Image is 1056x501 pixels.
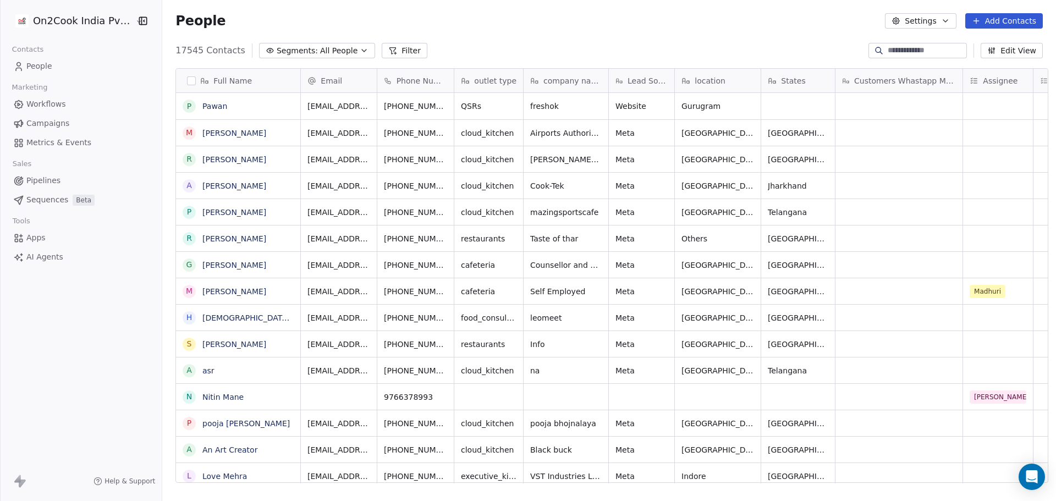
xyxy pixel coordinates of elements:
[377,69,454,92] div: Phone Number
[307,418,370,429] span: [EMAIL_ADDRESS][DOMAIN_NAME]
[384,154,447,165] span: [PHONE_NUMBER]
[970,285,1005,298] span: Madhuri
[277,45,318,57] span: Segments:
[384,444,447,455] span: [PHONE_NUMBER]
[7,79,52,96] span: Marketing
[307,471,370,482] span: [EMAIL_ADDRESS][DOMAIN_NAME]
[9,229,153,247] a: Apps
[474,75,516,86] span: outlet type
[530,365,602,376] span: na
[384,418,447,429] span: [PHONE_NUMBER]
[461,312,516,323] span: food_consultants
[187,470,191,482] div: L
[320,45,358,57] span: All People
[202,102,227,111] a: Pawan
[186,233,192,244] div: R
[768,444,828,455] span: [GEOGRAPHIC_DATA]
[8,156,36,172] span: Sales
[384,180,447,191] span: [PHONE_NUMBER]
[454,69,523,92] div: outlet type
[9,248,153,266] a: AI Agents
[461,233,516,244] span: restaurants
[615,444,668,455] span: Meta
[530,286,602,297] span: Self Employed
[461,339,516,350] span: restaurants
[628,75,668,86] span: Lead Source
[186,312,193,323] div: H
[94,477,155,486] a: Help & Support
[530,260,602,271] span: Counsellor and Pranic Healer
[530,339,602,350] span: Info
[26,118,69,129] span: Campaigns
[981,43,1043,58] button: Edit View
[202,445,257,454] a: An Art Creator
[202,155,266,164] a: [PERSON_NAME]
[187,101,191,112] div: P
[615,180,668,191] span: Meta
[530,128,602,139] span: Airports Authority of [GEOGRAPHIC_DATA]
[461,180,516,191] span: cloud_kitchen
[186,153,192,165] div: R
[768,154,828,165] span: [GEOGRAPHIC_DATA]
[615,418,668,429] span: Meta
[187,180,193,191] div: A
[461,128,516,139] span: cloud_kitchen
[681,365,754,376] span: [GEOGRAPHIC_DATA]
[461,207,516,218] span: cloud_kitchen
[681,154,754,165] span: [GEOGRAPHIC_DATA]
[186,259,193,271] div: G
[202,419,290,428] a: pooja [PERSON_NAME]
[461,365,516,376] span: cloud_kitchen
[681,101,754,112] span: Gurugram
[681,471,754,482] span: Indore
[202,393,244,401] a: Nitin Mane
[26,60,52,72] span: People
[33,14,133,28] span: On2Cook India Pvt. Ltd.
[26,175,61,186] span: Pipelines
[307,233,370,244] span: [EMAIL_ADDRESS][DOMAIN_NAME]
[461,101,516,112] span: QSRs
[202,129,266,137] a: [PERSON_NAME]
[7,41,48,58] span: Contacts
[963,69,1033,92] div: Assignee
[768,128,828,139] span: [GEOGRAPHIC_DATA]
[530,154,602,165] span: [PERSON_NAME] snacks & dryfruits
[461,444,516,455] span: cloud_kitchen
[615,128,668,139] span: Meta
[681,180,754,191] span: [GEOGRAPHIC_DATA]
[965,13,1043,29] button: Add Contacts
[695,75,725,86] span: location
[384,365,447,376] span: [PHONE_NUMBER]
[615,471,668,482] span: Meta
[768,312,828,323] span: [GEOGRAPHIC_DATA]
[202,261,266,269] a: [PERSON_NAME]
[768,418,828,429] span: [GEOGRAPHIC_DATA]
[609,69,674,92] div: Lead Source
[615,207,668,218] span: Meta
[13,12,128,30] button: On2Cook India Pvt. Ltd.
[307,286,370,297] span: [EMAIL_ADDRESS][DOMAIN_NAME]
[176,69,300,92] div: Full Name
[768,471,828,482] span: [GEOGRAPHIC_DATA]
[461,286,516,297] span: cafeteria
[176,93,301,483] div: grid
[384,471,447,482] span: [PHONE_NUMBER]
[530,471,602,482] span: VST Industries Ltd.[GEOGRAPHIC_DATA]
[202,208,266,217] a: [PERSON_NAME]
[768,365,828,376] span: Telangana
[615,312,668,323] span: Meta
[26,137,91,148] span: Metrics & Events
[461,260,516,271] span: cafeteria
[530,207,602,218] span: mazingsportscafe
[186,391,192,403] div: N
[384,128,447,139] span: [PHONE_NUMBER]
[9,134,153,152] a: Metrics & Events
[187,444,193,455] div: A
[9,95,153,113] a: Workflows
[768,180,828,191] span: Jharkhand
[187,365,193,376] div: a
[781,75,805,86] span: States
[307,444,370,455] span: [EMAIL_ADDRESS][DOMAIN_NAME]
[681,418,754,429] span: [GEOGRAPHIC_DATA](NCR)
[301,69,377,92] div: Email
